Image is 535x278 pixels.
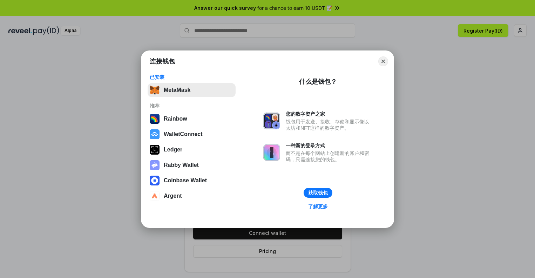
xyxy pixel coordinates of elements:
img: svg+xml,%3Csvg%20xmlns%3D%22http%3A%2F%2Fwww.w3.org%2F2000%2Fsvg%22%20fill%3D%22none%22%20viewBox... [150,160,160,170]
div: 而不是在每个网站上创建新的账户和密码，只需连接您的钱包。 [286,150,373,163]
img: svg+xml,%3Csvg%20width%3D%2228%22%20height%3D%2228%22%20viewBox%3D%220%200%2028%2028%22%20fill%3D... [150,129,160,139]
img: svg+xml,%3Csvg%20width%3D%2228%22%20height%3D%2228%22%20viewBox%3D%220%200%2028%2028%22%20fill%3D... [150,176,160,185]
div: 什么是钱包？ [299,77,337,86]
button: Coinbase Wallet [148,174,236,188]
div: 已安装 [150,74,233,80]
h1: 连接钱包 [150,57,175,66]
img: svg+xml,%3Csvg%20xmlns%3D%22http%3A%2F%2Fwww.w3.org%2F2000%2Fsvg%22%20width%3D%2228%22%20height%3... [150,145,160,155]
button: Argent [148,189,236,203]
div: MetaMask [164,87,190,93]
button: 获取钱包 [304,188,332,198]
img: svg+xml,%3Csvg%20xmlns%3D%22http%3A%2F%2Fwww.w3.org%2F2000%2Fsvg%22%20fill%3D%22none%22%20viewBox... [263,144,280,161]
a: 了解更多 [304,202,332,211]
div: Argent [164,193,182,199]
div: 您的数字资产之家 [286,111,373,117]
button: Ledger [148,143,236,157]
img: svg+xml,%3Csvg%20fill%3D%22none%22%20height%3D%2233%22%20viewBox%3D%220%200%2035%2033%22%20width%... [150,85,160,95]
div: Rabby Wallet [164,162,199,168]
div: 了解更多 [308,203,328,210]
div: 推荐 [150,103,233,109]
img: svg+xml,%3Csvg%20width%3D%2228%22%20height%3D%2228%22%20viewBox%3D%220%200%2028%2028%22%20fill%3D... [150,191,160,201]
div: Rainbow [164,116,187,122]
img: svg+xml,%3Csvg%20width%3D%22120%22%20height%3D%22120%22%20viewBox%3D%220%200%20120%20120%22%20fil... [150,114,160,124]
div: WalletConnect [164,131,203,137]
div: 钱包用于发送、接收、存储和显示像以太坊和NFT这样的数字资产。 [286,118,373,131]
button: Rabby Wallet [148,158,236,172]
button: Close [378,56,388,66]
div: Coinbase Wallet [164,177,207,184]
div: 一种新的登录方式 [286,142,373,149]
button: MetaMask [148,83,236,97]
button: WalletConnect [148,127,236,141]
img: svg+xml,%3Csvg%20xmlns%3D%22http%3A%2F%2Fwww.w3.org%2F2000%2Fsvg%22%20fill%3D%22none%22%20viewBox... [263,113,280,129]
div: 获取钱包 [308,190,328,196]
div: Ledger [164,147,182,153]
button: Rainbow [148,112,236,126]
